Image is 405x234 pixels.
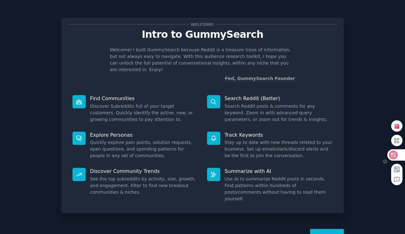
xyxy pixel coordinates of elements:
a: Fed, GummySearch Founder [225,76,295,81]
p: Explore Personas [90,132,198,138]
dd: Search Reddit posts & comments for any keyword. Zoom in with advanced query parameters, or zoom o... [225,103,333,123]
span: Welcome! [189,21,215,28]
p: Discover Community Trends [90,168,198,174]
p: Welcome! I built GummySearch because Reddit is a treasure trove of information, but not always ea... [110,47,295,73]
dd: Quickly explore pain points, solution requests, open questions, and spending patterns for people ... [90,139,198,159]
p: Search Reddit (Better) [225,95,333,102]
p: Find Communities [90,95,198,102]
p: Track Keywords [225,132,333,138]
p: Summarize with AI [225,168,333,174]
p: Intro to GummySearch [68,29,337,40]
div: - [223,75,295,82]
dd: Discover Subreddits full of your target customers. Quickly identify the active, new, or growing c... [90,103,198,123]
dd: Use AI to summarize Reddit posts in seconds. Find patterns within hundreds of posts/comments with... [225,176,333,202]
dd: Stay up to date with new threads related to your business. Set up email/slack/discord alerts and ... [225,139,333,159]
dd: See the top subreddits by activity, size, growth, and engagement. Filter to find new breakout com... [90,176,198,196]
